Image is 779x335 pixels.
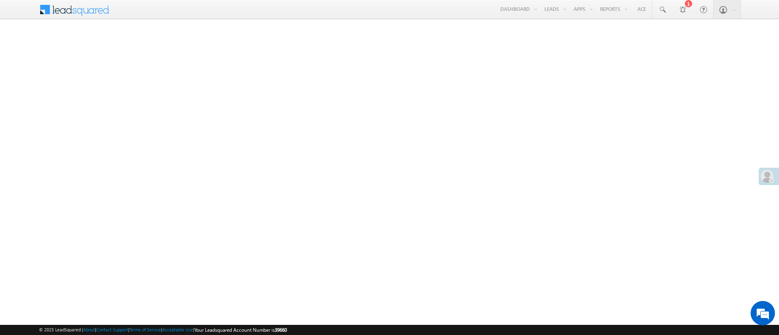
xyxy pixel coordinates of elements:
[83,327,95,332] a: About
[129,327,161,332] a: Terms of Service
[39,326,287,334] span: © 2025 LeadSquared | | | | |
[162,327,193,332] a: Acceptable Use
[194,327,287,333] span: Your Leadsquared Account Number is
[96,327,128,332] a: Contact Support
[275,327,287,333] span: 39660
